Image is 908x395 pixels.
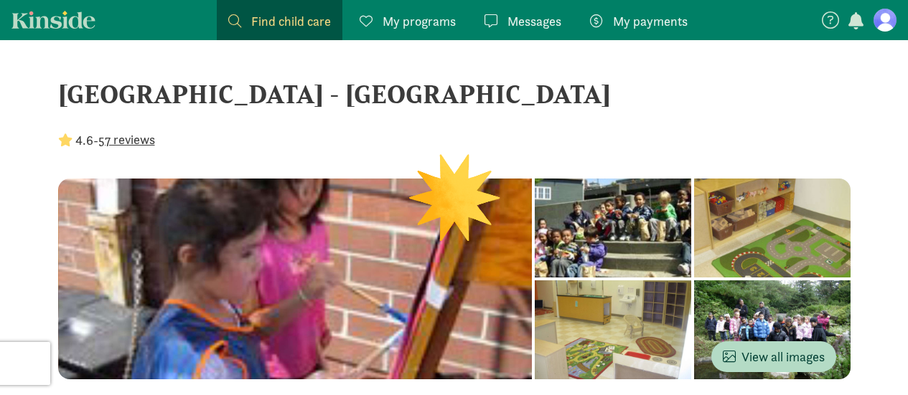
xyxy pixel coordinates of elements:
[723,347,825,366] span: View all images
[507,11,561,31] span: Messages
[251,11,331,31] span: Find child care
[98,130,155,149] button: 57 reviews
[58,130,155,150] div: -
[58,75,851,113] div: [GEOGRAPHIC_DATA] - [GEOGRAPHIC_DATA]
[711,341,836,372] button: View all images
[613,11,688,31] span: My payments
[75,132,93,148] strong: 4.6
[11,11,95,29] a: Kinside
[383,11,456,31] span: My programs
